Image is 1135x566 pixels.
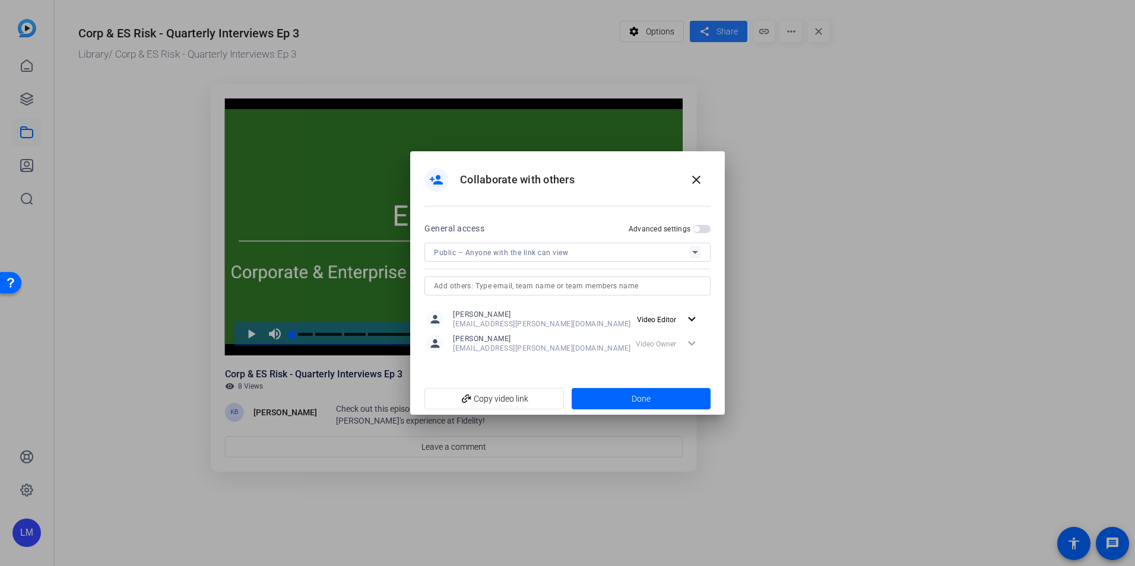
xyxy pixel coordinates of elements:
[453,310,631,319] span: [PERSON_NAME]
[632,309,709,330] button: Video Editor
[456,389,477,409] mat-icon: add_link
[434,387,554,410] span: Copy video link
[434,249,568,257] span: Public – Anyone with the link can view
[629,224,690,234] h2: Advanced settings
[426,335,444,352] mat-icon: person
[572,388,711,409] button: Done
[426,310,444,328] mat-icon: person
[689,173,703,187] mat-icon: close
[460,173,575,187] h1: Collaborate with others
[637,316,676,324] span: Video Editor
[429,173,443,187] mat-icon: person_add
[453,319,631,329] span: [EMAIL_ADDRESS][PERSON_NAME][DOMAIN_NAME]
[684,312,699,327] mat-icon: expand_more
[434,279,701,293] input: Add others: Type email, team name or team members name
[424,221,484,236] h2: General access
[424,388,564,409] button: Copy video link
[453,344,631,353] span: [EMAIL_ADDRESS][PERSON_NAME][DOMAIN_NAME]
[632,393,651,405] span: Done
[453,334,631,344] span: [PERSON_NAME]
